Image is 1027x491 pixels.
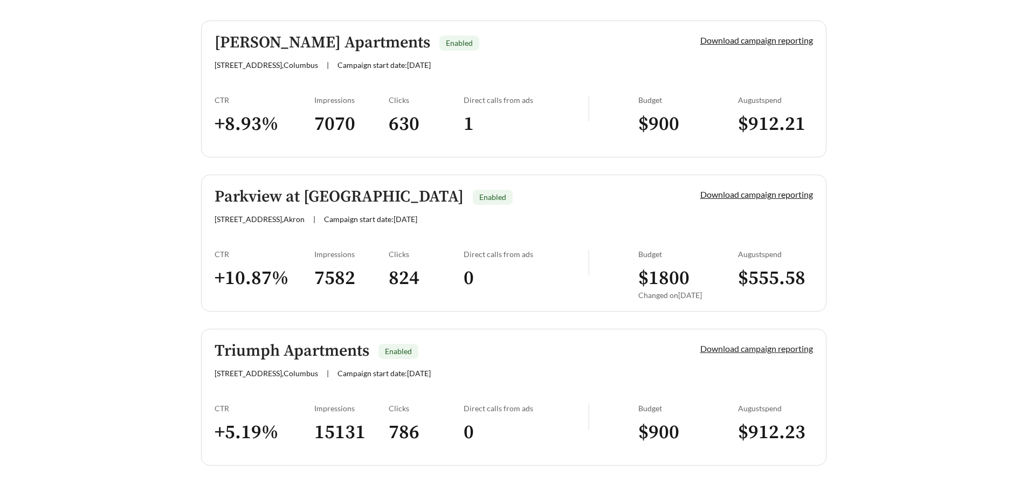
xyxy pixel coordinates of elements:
[313,215,315,224] span: |
[385,347,412,356] span: Enabled
[700,343,813,354] a: Download campaign reporting
[337,60,431,70] span: Campaign start date: [DATE]
[314,266,389,291] h3: 7582
[638,95,738,105] div: Budget
[215,60,318,70] span: [STREET_ADDRESS] , Columbus
[738,112,813,136] h3: $ 912.21
[201,329,826,466] a: Triumph ApartmentsEnabled[STREET_ADDRESS],Columbus|Campaign start date:[DATE]Download campaign re...
[389,250,464,259] div: Clicks
[588,250,589,275] img: line
[389,420,464,445] h3: 786
[215,215,305,224] span: [STREET_ADDRESS] , Akron
[464,266,588,291] h3: 0
[638,250,738,259] div: Budget
[324,215,417,224] span: Campaign start date: [DATE]
[464,95,588,105] div: Direct calls from ads
[215,250,314,259] div: CTR
[314,112,389,136] h3: 7070
[215,112,314,136] h3: + 8.93 %
[215,188,464,206] h5: Parkview at [GEOGRAPHIC_DATA]
[638,112,738,136] h3: $ 900
[638,404,738,413] div: Budget
[314,250,389,259] div: Impressions
[215,404,314,413] div: CTR
[588,404,589,430] img: line
[700,189,813,199] a: Download campaign reporting
[215,95,314,105] div: CTR
[314,420,389,445] h3: 15131
[215,342,369,360] h5: Triumph Apartments
[464,250,588,259] div: Direct calls from ads
[446,38,473,47] span: Enabled
[738,420,813,445] h3: $ 912.23
[738,250,813,259] div: August spend
[337,369,431,378] span: Campaign start date: [DATE]
[700,35,813,45] a: Download campaign reporting
[389,404,464,413] div: Clicks
[588,95,589,121] img: line
[638,420,738,445] h3: $ 900
[201,175,826,312] a: Parkview at [GEOGRAPHIC_DATA]Enabled[STREET_ADDRESS],Akron|Campaign start date:[DATE]Download cam...
[464,112,588,136] h3: 1
[327,60,329,70] span: |
[201,20,826,157] a: [PERSON_NAME] ApartmentsEnabled[STREET_ADDRESS],Columbus|Campaign start date:[DATE]Download campa...
[464,404,588,413] div: Direct calls from ads
[327,369,329,378] span: |
[215,420,314,445] h3: + 5.19 %
[738,95,813,105] div: August spend
[638,291,738,300] div: Changed on [DATE]
[479,192,506,202] span: Enabled
[215,266,314,291] h3: + 10.87 %
[738,266,813,291] h3: $ 555.58
[314,95,389,105] div: Impressions
[638,266,738,291] h3: $ 1800
[389,266,464,291] h3: 824
[389,95,464,105] div: Clicks
[389,112,464,136] h3: 630
[314,404,389,413] div: Impressions
[215,369,318,378] span: [STREET_ADDRESS] , Columbus
[738,404,813,413] div: August spend
[464,420,588,445] h3: 0
[215,34,430,52] h5: [PERSON_NAME] Apartments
